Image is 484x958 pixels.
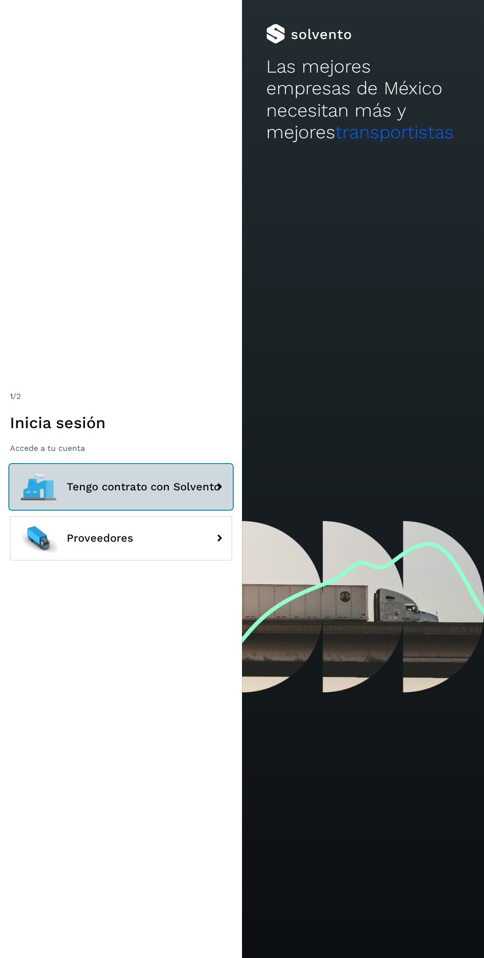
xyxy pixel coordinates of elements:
[10,516,232,560] button: Proveedores
[10,443,232,453] p: Accede a tu cuenta
[10,413,232,432] h1: Inicia sesión
[67,532,133,544] span: Proveedores
[10,465,232,509] button: Tengo contrato con Solvento
[10,392,13,401] span: 1
[10,391,232,402] div: /2
[335,121,454,143] span: transportistas
[67,481,220,493] span: Tengo contrato con Solvento
[266,56,460,144] h2: Las mejores empresas de México necesitan más y mejores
